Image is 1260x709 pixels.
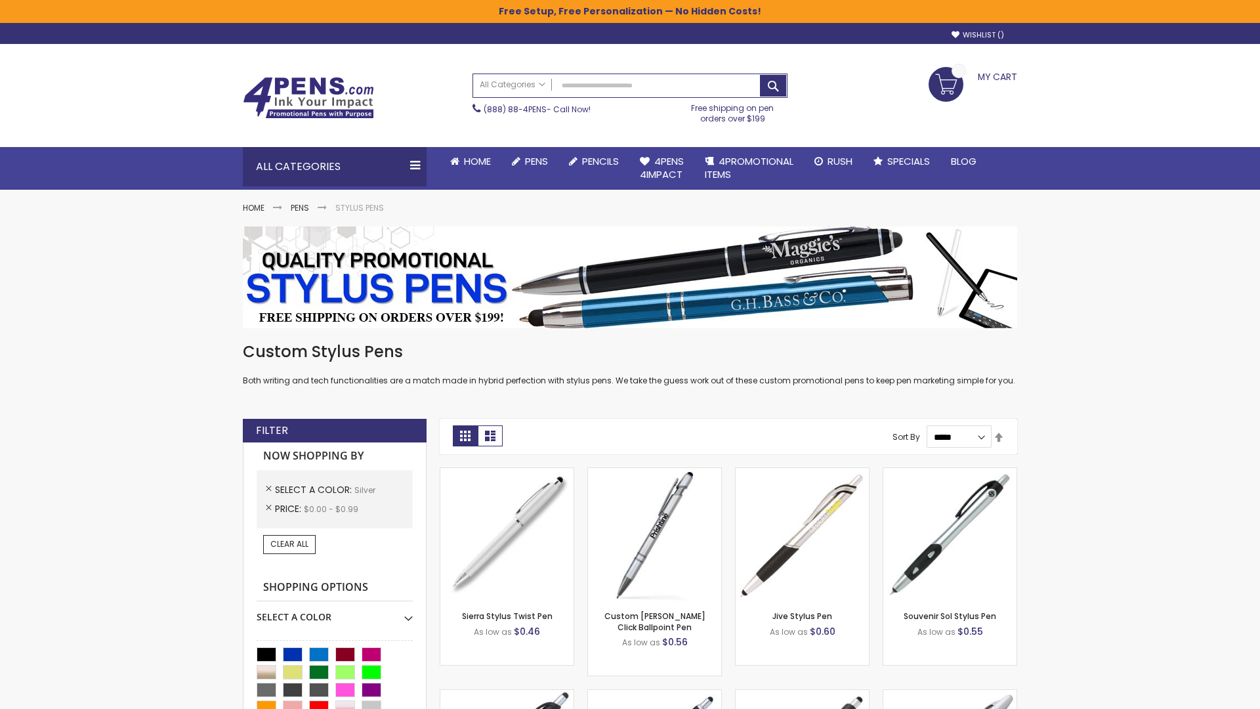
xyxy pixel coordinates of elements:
[883,468,1017,601] img: Souvenir Sol Stylus Pen-Silver
[257,442,413,470] strong: Now Shopping by
[770,626,808,637] span: As low as
[480,79,545,90] span: All Categories
[243,341,1017,387] div: Both writing and tech functionalities are a match made in hybrid perfection with stylus pens. We ...
[257,574,413,602] strong: Shopping Options
[335,202,384,213] strong: Stylus Pens
[883,467,1017,479] a: Souvenir Sol Stylus Pen-Silver
[863,147,940,176] a: Specials
[588,689,721,700] a: Epiphany Stylus Pens-Silver
[256,423,288,438] strong: Filter
[453,425,478,446] strong: Grid
[263,535,316,553] a: Clear All
[810,625,835,638] span: $0.60
[887,154,930,168] span: Specials
[462,611,553,622] a: Sierra Stylus Twist Pen
[243,147,427,186] div: All Categories
[940,147,987,176] a: Blog
[474,626,512,637] span: As low as
[484,104,547,115] a: (888) 88-4PENS
[629,147,694,190] a: 4Pens4impact
[917,626,955,637] span: As low as
[694,147,804,190] a: 4PROMOTIONALITEMS
[804,147,863,176] a: Rush
[828,154,852,168] span: Rush
[662,635,688,649] span: $0.56
[440,147,501,176] a: Home
[705,154,793,181] span: 4PROMOTIONAL ITEMS
[291,202,309,213] a: Pens
[772,611,832,622] a: Jive Stylus Pen
[304,504,358,515] span: $0.00 - $0.99
[270,538,308,549] span: Clear All
[440,689,574,700] a: React Stylus Grip Pen-Silver
[243,202,264,213] a: Home
[440,468,574,601] img: Stypen-35-Silver
[275,483,354,496] span: Select A Color
[957,625,983,638] span: $0.55
[514,625,540,638] span: $0.46
[904,611,996,622] a: Souvenir Sol Stylus Pen
[640,154,684,181] span: 4Pens 4impact
[275,502,304,515] span: Price
[952,30,1004,40] a: Wishlist
[588,467,721,479] a: Custom Alex II Click Ballpoint Pen-Silver
[892,431,920,442] label: Sort By
[582,154,619,168] span: Pencils
[484,104,591,115] span: - Call Now!
[501,147,558,176] a: Pens
[473,74,552,96] a: All Categories
[243,226,1017,328] img: Stylus Pens
[736,468,869,601] img: Jive Stylus Pen-Silver
[588,468,721,601] img: Custom Alex II Click Ballpoint Pen-Silver
[354,484,375,496] span: Silver
[558,147,629,176] a: Pencils
[243,77,374,119] img: 4Pens Custom Pens and Promotional Products
[440,467,574,479] a: Stypen-35-Silver
[883,689,1017,700] a: Twist Highlighter-Pen Stylus Combo-Silver
[622,637,660,648] span: As low as
[525,154,548,168] span: Pens
[678,98,788,124] div: Free shipping on pen orders over $199
[243,341,1017,362] h1: Custom Stylus Pens
[736,467,869,479] a: Jive Stylus Pen-Silver
[604,611,705,632] a: Custom [PERSON_NAME] Click Ballpoint Pen
[736,689,869,700] a: Souvenir® Emblem Stylus Pen-Silver
[464,154,491,168] span: Home
[951,154,976,168] span: Blog
[257,601,413,624] div: Select A Color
